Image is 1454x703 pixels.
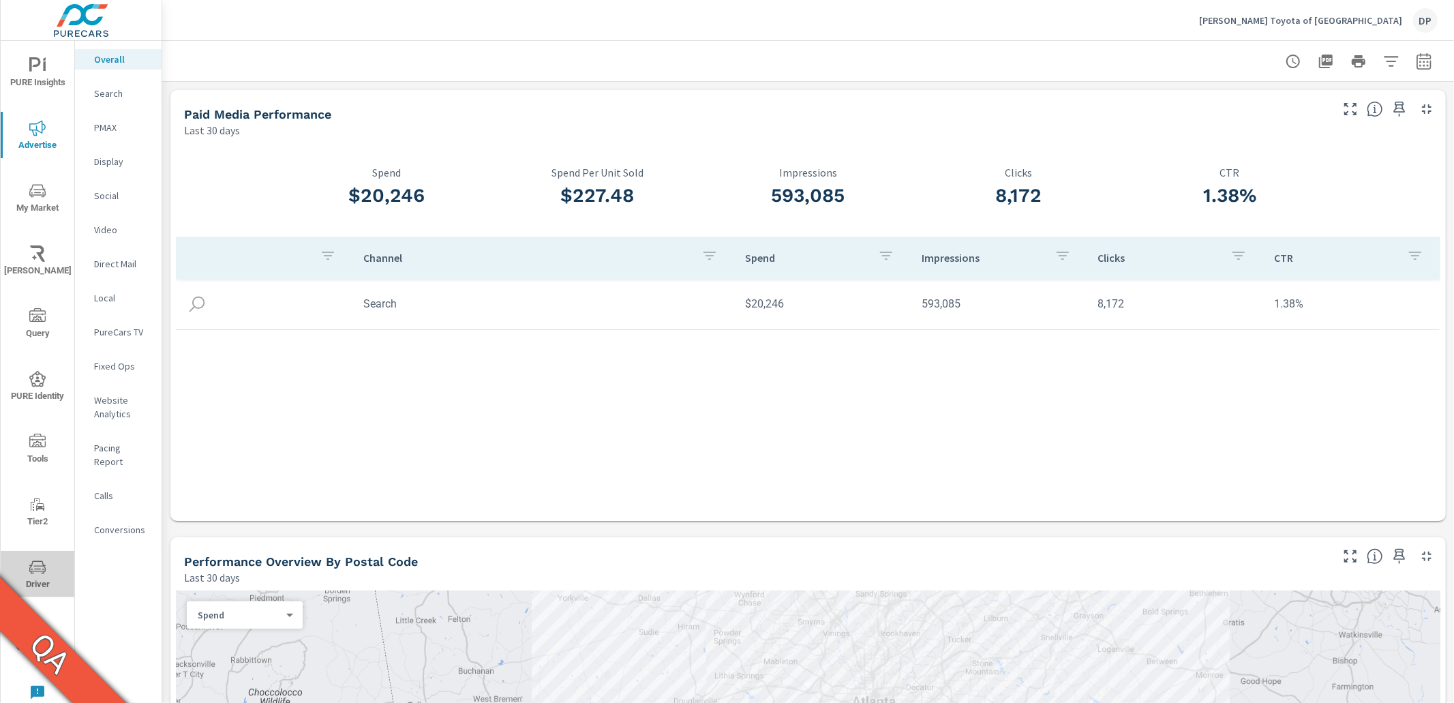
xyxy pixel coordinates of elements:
p: Last 30 days [184,569,240,586]
button: Minimize Widget [1416,98,1438,120]
div: PMAX [75,117,162,138]
div: DP [1413,8,1438,33]
p: Clicks [1098,251,1220,265]
h3: $227.48 [492,184,703,207]
button: "Export Report to PDF" [1312,48,1339,75]
h3: $20,246 [282,184,492,207]
p: Channel [363,251,691,265]
p: Local [94,291,151,305]
button: Print Report [1345,48,1372,75]
p: Spend [745,251,867,265]
div: PureCars TV [75,322,162,342]
p: Spend [198,609,281,621]
h3: 593,085 [703,184,913,207]
img: icon-search.svg [187,294,207,314]
p: Spend [282,166,492,179]
td: 593,085 [911,286,1087,321]
td: 1.38% [1263,286,1440,321]
p: Video [94,223,151,237]
p: Spend Per Unit Sold [492,166,703,179]
span: Save this to your personalized report [1389,545,1410,567]
td: Search [352,286,735,321]
p: Last 30 days [184,122,240,138]
button: Minimize Widget [1416,545,1438,567]
h3: 1.38% [1124,184,1335,207]
span: [PERSON_NAME] [5,245,70,279]
div: Website Analytics [75,390,162,424]
div: Search [75,83,162,104]
h5: Performance Overview By Postal Code [184,554,418,569]
p: Overall [94,53,151,66]
p: Display [94,155,151,168]
span: PURE Identity [5,371,70,404]
button: Make Fullscreen [1339,98,1361,120]
p: Direct Mail [94,257,151,271]
span: Tools [5,434,70,467]
span: Query [5,308,70,342]
p: Search [94,87,151,100]
div: Conversions [75,520,162,540]
span: Advertise [5,120,70,153]
button: Select Date Range [1410,48,1438,75]
p: PureCars TV [94,325,151,339]
span: Save this to your personalized report [1389,98,1410,120]
p: Fixed Ops [94,359,151,373]
div: Video [75,220,162,240]
div: Display [75,151,162,172]
span: Operations [5,622,70,655]
span: PURE Insights [5,57,70,91]
p: PMAX [94,121,151,134]
div: Social [75,185,162,206]
p: Clicks [913,166,1124,179]
td: $20,246 [734,286,911,321]
span: Understand performance metrics over the selected time range. [1367,101,1383,117]
span: My Market [5,183,70,216]
div: Pacing Report [75,438,162,472]
div: Overall [75,49,162,70]
p: Impressions [922,251,1044,265]
div: Direct Mail [75,254,162,274]
td: 8,172 [1087,286,1264,321]
div: Fixed Ops [75,356,162,376]
span: Tier2 [5,496,70,530]
div: Calls [75,485,162,506]
div: Spend [187,609,292,622]
p: Calls [94,489,151,503]
span: Understand performance data by postal code. Individual postal codes can be selected and expanded ... [1367,548,1383,565]
span: Driver [5,559,70,593]
p: CTR [1124,166,1335,179]
p: Social [94,189,151,203]
p: [PERSON_NAME] Toyota of [GEOGRAPHIC_DATA] [1199,14,1402,27]
p: Impressions [703,166,913,179]
p: Conversions [94,523,151,537]
div: Local [75,288,162,308]
p: Website Analytics [94,393,151,421]
h3: 8,172 [913,184,1124,207]
p: Pacing Report [94,441,151,468]
p: CTR [1274,251,1396,265]
h5: Paid Media Performance [184,107,331,121]
button: Apply Filters [1378,48,1405,75]
button: Make Fullscreen [1339,545,1361,567]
